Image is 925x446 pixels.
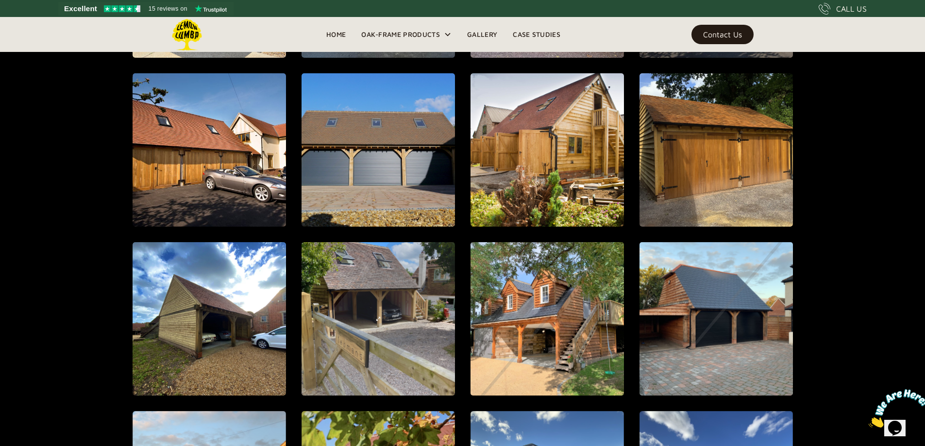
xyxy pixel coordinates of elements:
[4,4,64,42] img: Chat attention grabber
[319,27,353,42] a: Home
[302,73,455,227] a: open lightbox
[195,5,227,13] img: Trustpilot logo
[836,3,867,15] div: CALL US
[459,27,505,42] a: Gallery
[353,17,459,52] div: Oak-Frame Products
[58,2,234,16] a: See Lemon Lumba reviews on Trustpilot
[149,3,187,15] span: 15 reviews on
[4,4,8,12] span: 1
[819,3,867,15] a: CALL US
[302,242,455,396] a: open lightbox
[64,3,97,15] span: Excellent
[691,25,754,44] a: Contact Us
[104,5,140,12] img: Trustpilot 4.5 stars
[471,242,624,396] a: open lightbox
[133,242,286,396] a: open lightbox
[471,73,624,227] a: open lightbox
[361,29,440,40] div: Oak-Frame Products
[133,73,286,227] a: open lightbox
[639,73,793,227] a: open lightbox
[865,385,925,431] iframe: chat widget
[505,27,568,42] a: Case Studies
[639,242,793,396] a: open lightbox
[703,31,742,38] div: Contact Us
